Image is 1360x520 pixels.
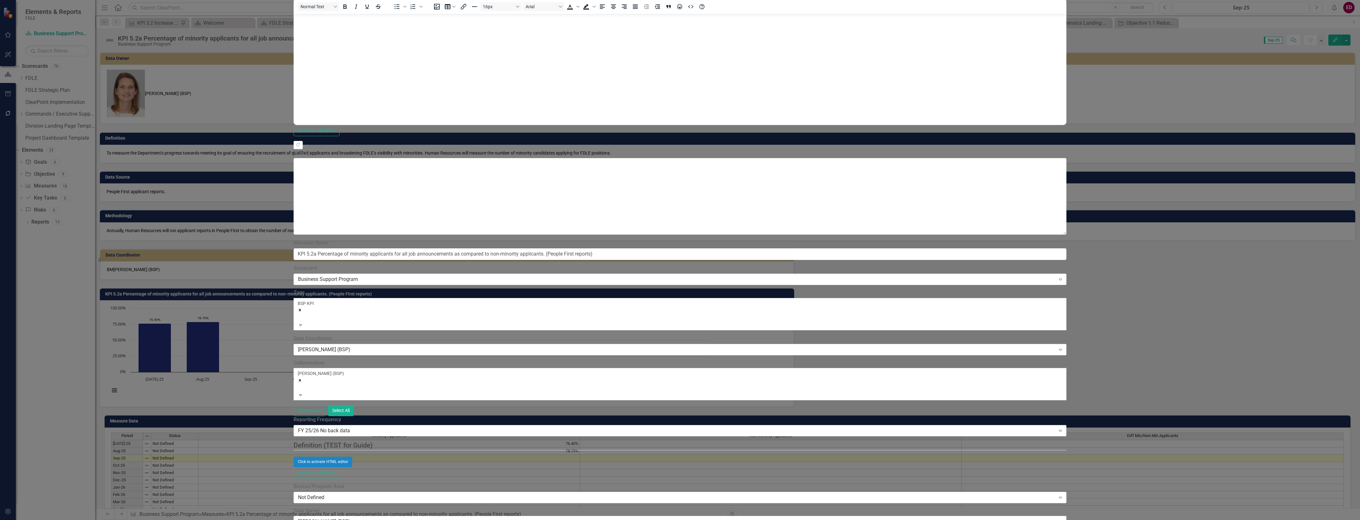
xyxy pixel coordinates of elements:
span: BSP KPI [298,301,314,306]
button: Align left [597,2,608,11]
button: Strikethrough [373,2,384,11]
button: HTML Editor [685,2,696,11]
span: 16px [483,4,514,9]
button: Font size 16px [480,2,521,11]
button: Justify [630,2,641,11]
label: Scorecard [294,265,1066,272]
button: Help [696,2,707,11]
button: Click to activate HTML editor [294,457,352,467]
div: Background color Black [581,2,597,11]
div: Remove [object Object] [298,307,1062,313]
div: Not Defined [298,494,1055,501]
button: Blockquote [663,2,674,11]
label: Collaborators [294,359,1066,367]
div: Numbered list [408,2,424,11]
label: Data Coordinator [294,335,1066,342]
label: Tags [294,289,1066,296]
legend: Definition (TEST for Guide) [294,441,1066,450]
div: [PERSON_NAME] (BSP) [298,346,1055,353]
button: Emojis [674,2,685,11]
div: Bullet list [392,2,407,11]
label: Bureau/Program Area [294,483,1066,490]
button: Select None [294,405,325,416]
div: [PERSON_NAME] (BSP) [298,370,1062,377]
div: Remove Elizabeth Martin (BSP) [298,377,1062,383]
button: Switch to old editor [294,125,340,136]
button: Select All [328,405,354,416]
iframe: Rich Text Area [294,14,1066,124]
label: Data Owner [294,507,1066,515]
input: Measure Name [294,248,1066,260]
button: Insert/edit link [458,2,469,11]
button: Underline [362,2,372,11]
button: Align center [608,2,619,11]
div: Text color Black [565,2,580,11]
button: Font Arial [523,2,564,11]
button: Align right [619,2,630,11]
div: FY 25/26 No back data [298,427,1055,434]
button: Table [443,2,458,11]
div: Business Support Program [298,276,1055,283]
button: Italic [351,2,361,11]
label: Reporting Frequency [294,416,1066,423]
button: Block Normal Text [298,2,339,11]
button: Horizontal line [469,2,480,11]
button: Insert image [431,2,442,11]
label: Measure Name [294,239,1066,247]
button: Bold [340,2,350,11]
button: Switch to old editor [294,467,340,478]
span: Arial [526,4,557,9]
button: Decrease indent [641,2,652,11]
span: Normal Text [301,4,332,9]
label: Notes [294,149,1066,156]
button: Increase indent [652,2,663,11]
